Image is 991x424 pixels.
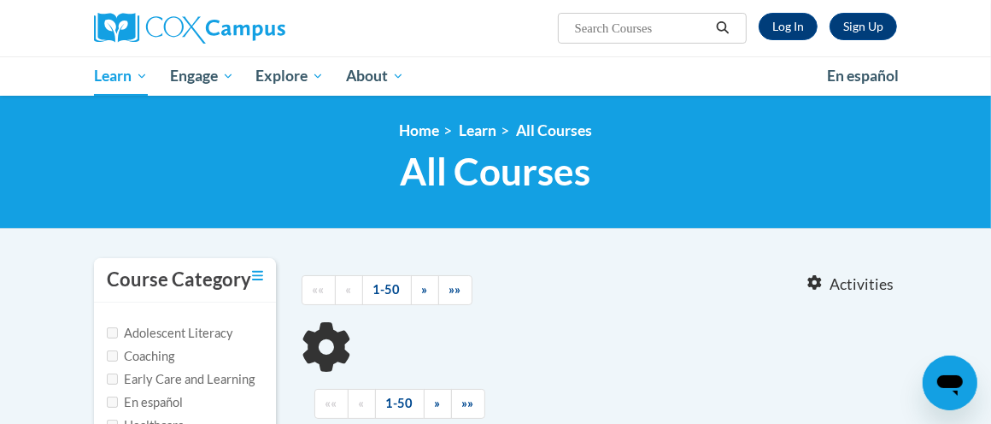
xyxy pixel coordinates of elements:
a: Register [830,13,897,40]
span: «« [325,396,337,410]
a: Home [399,121,439,139]
iframe: Button to launch messaging window [923,356,977,410]
a: Learn [83,56,159,96]
a: Explore [244,56,335,96]
h3: Course Category [107,267,251,293]
input: Search Courses [573,18,710,38]
a: 1-50 [362,275,412,305]
span: Engage [170,66,234,86]
a: Next [424,389,452,419]
span: Activities [830,275,894,294]
a: Begining [302,275,336,305]
a: Cox Campus [94,13,344,44]
a: Engage [159,56,245,96]
div: Main menu [81,56,910,96]
span: Learn [94,66,148,86]
span: » [422,282,428,297]
span: »» [462,396,474,410]
a: Log In [759,13,818,40]
span: Explore [255,66,324,86]
label: En español [107,393,183,412]
a: About [335,56,415,96]
a: En español [816,58,910,94]
input: Checkbox for Options [107,397,118,408]
img: Cox Campus [94,13,285,44]
a: Previous [335,275,363,305]
span: » [435,396,441,410]
a: All Courses [516,121,592,139]
a: Learn [459,121,496,139]
span: »» [449,282,461,297]
a: End [451,389,485,419]
span: About [346,66,404,86]
label: Early Care and Learning [107,370,255,389]
input: Checkbox for Options [107,350,118,362]
label: Adolescent Literacy [107,324,233,343]
label: Coaching [107,347,174,366]
span: « [359,396,365,410]
span: «« [313,282,325,297]
input: Checkbox for Options [107,327,118,339]
button: Search [710,18,736,38]
a: Previous [348,389,376,419]
a: End [438,275,472,305]
a: Begining [314,389,349,419]
input: Checkbox for Options [107,374,118,385]
a: Next [411,275,439,305]
a: Toggle collapse [252,267,263,286]
a: 1-50 [375,389,425,419]
span: All Courses [401,149,591,194]
span: En español [827,67,899,85]
span: « [346,282,352,297]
